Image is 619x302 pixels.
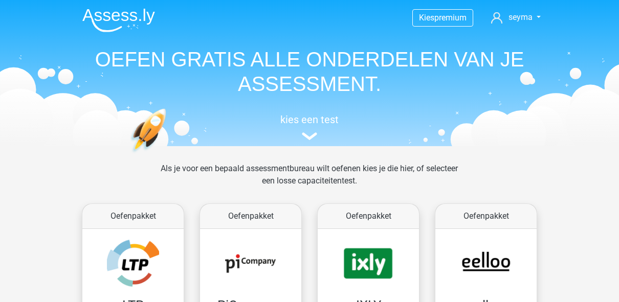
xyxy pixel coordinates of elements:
[130,108,206,201] img: oefenen
[302,132,317,140] img: assessment
[74,113,545,141] a: kies een test
[487,11,545,24] a: seyma
[419,13,434,22] span: Kies
[82,8,155,32] img: Assessly
[74,47,545,96] h1: OEFEN GRATIS ALLE ONDERDELEN VAN JE ASSESSMENT.
[74,113,545,126] h5: kies een test
[434,13,467,22] span: premium
[509,12,533,22] span: seyma
[152,162,466,199] div: Als je voor een bepaald assessmentbureau wilt oefenen kies je die hier, of selecteer een losse ca...
[413,11,473,25] a: Kiespremium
